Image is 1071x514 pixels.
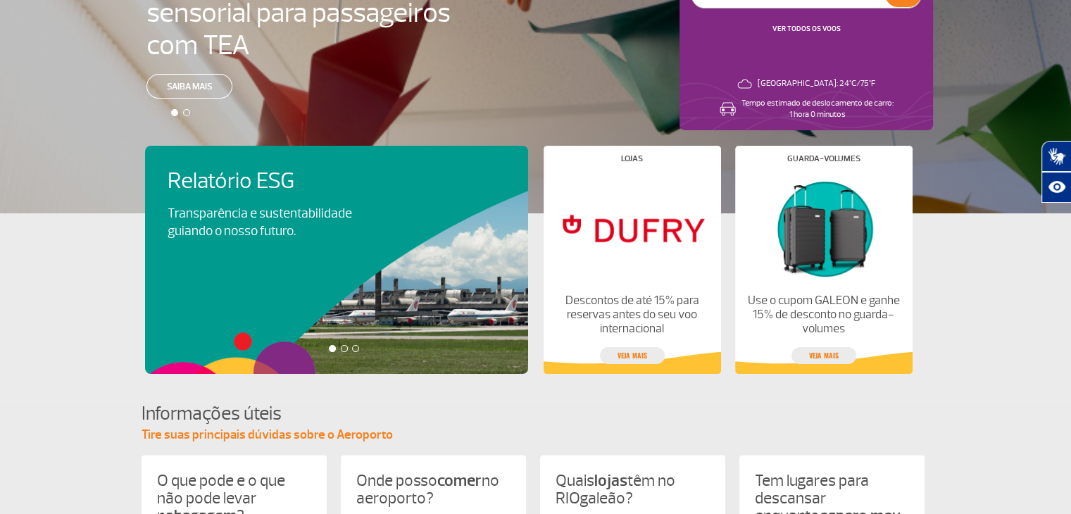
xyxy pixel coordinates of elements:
img: Lojas [555,174,708,282]
a: veja mais [791,347,856,364]
a: veja mais [600,347,665,364]
h4: Guarda-volumes [787,155,860,163]
button: Abrir recursos assistivos. [1041,172,1071,203]
img: Guarda-volumes [746,174,900,282]
button: Abrir tradutor de língua de sinais. [1041,141,1071,172]
a: Relatório ESGTransparência e sustentabilidade guiando o nosso futuro. [168,168,506,240]
strong: lojas [594,470,627,491]
p: Quais têm no RIOgaleão? [556,472,710,507]
strong: comer [437,470,482,491]
p: Transparência e sustentabilidade guiando o nosso futuro. [168,205,368,240]
h4: Relatório ESG [168,168,392,194]
p: Tire suas principais dúvidas sobre o Aeroporto [142,427,930,444]
h4: Informações úteis [142,401,930,427]
p: Descontos de até 15% para reservas antes do seu voo internacional [555,294,708,336]
p: Tempo estimado de deslocamento de carro: 1 hora 0 minutos [741,98,894,120]
a: Saiba mais [146,74,232,99]
a: VER TODOS OS VOOS [772,24,841,33]
p: Use o cupom GALEON e ganhe 15% de desconto no guarda-volumes [746,294,900,336]
p: Onde posso no aeroporto? [356,472,511,507]
p: [GEOGRAPHIC_DATA]: 24°C/75°F [758,78,875,89]
h4: Lojas [621,155,643,163]
div: Plugin de acessibilidade da Hand Talk. [1041,141,1071,203]
button: VER TODOS OS VOOS [768,23,845,35]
